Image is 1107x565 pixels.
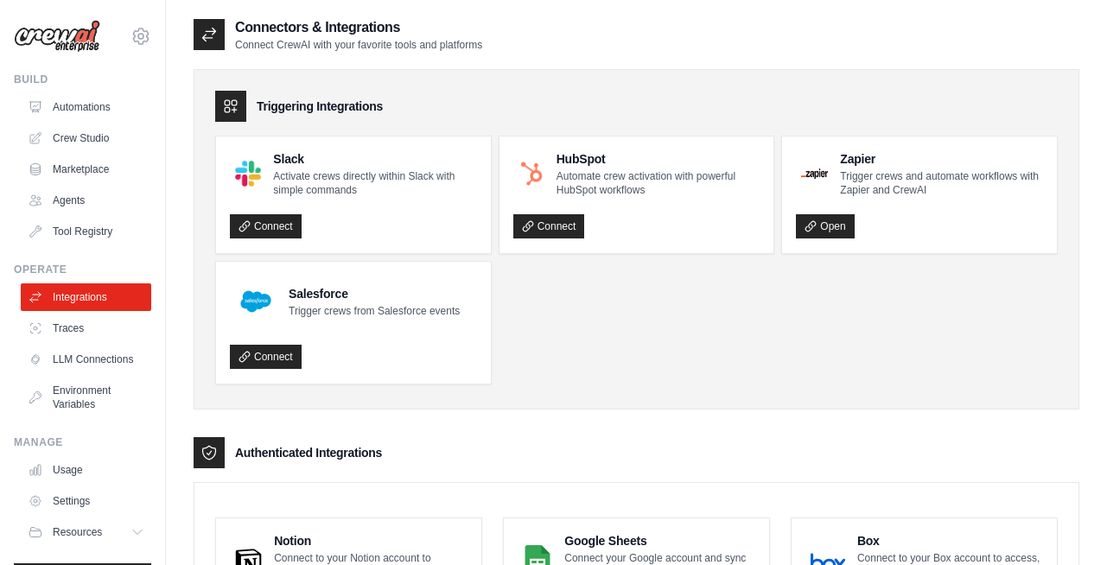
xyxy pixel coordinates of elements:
a: Tool Registry [21,218,151,245]
h4: Google Sheets [564,532,755,549]
a: Marketplace [21,156,151,183]
h2: Connectors & Integrations [235,17,482,38]
img: Logo [14,20,100,53]
h3: Authenticated Integrations [235,444,382,461]
a: Open [796,214,854,238]
h4: Salesforce [289,285,460,302]
p: Trigger crews and automate workflows with Zapier and CrewAI [840,169,1043,197]
img: Salesforce Logo [235,281,277,322]
a: Environment Variables [21,377,151,418]
h4: Zapier [840,150,1043,168]
a: Agents [21,187,151,214]
h4: Box [857,532,1043,549]
h4: Slack [273,150,476,168]
a: Connect [513,214,585,238]
a: Crew Studio [21,124,151,152]
button: Resources [21,518,151,546]
h4: Notion [274,532,468,549]
a: Connect [230,214,302,238]
a: Traces [21,314,151,342]
a: LLM Connections [21,346,151,373]
h4: HubSpot [557,150,760,168]
div: Operate [14,263,151,276]
div: Manage [14,435,151,449]
a: Settings [21,487,151,515]
a: Connect [230,345,302,369]
a: Automations [21,93,151,121]
a: Integrations [21,283,151,311]
a: Usage [21,456,151,484]
p: Trigger crews from Salesforce events [289,304,460,318]
p: Activate crews directly within Slack with simple commands [273,169,476,197]
img: Zapier Logo [801,168,828,179]
span: Resources [53,525,102,539]
h3: Triggering Integrations [257,98,383,115]
p: Automate crew activation with powerful HubSpot workflows [557,169,760,197]
img: Slack Logo [235,161,261,187]
img: HubSpot Logo [519,161,544,187]
p: Connect CrewAI with your favorite tools and platforms [235,38,482,52]
div: Build [14,73,151,86]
